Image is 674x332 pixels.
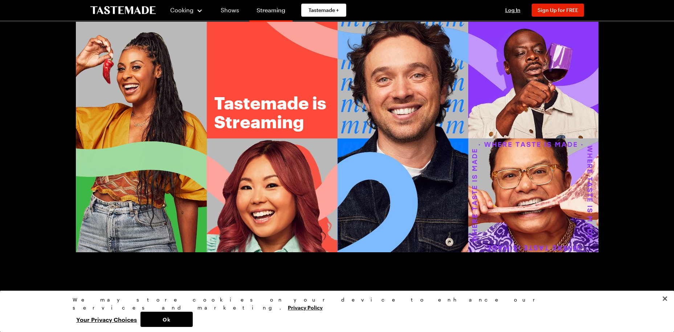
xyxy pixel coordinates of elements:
button: Close [657,291,673,307]
a: Tastemade + [301,4,346,17]
div: Privacy [73,296,595,327]
h1: Tastemade is Streaming [214,93,330,131]
span: Sign Up for FREE [538,7,578,13]
a: More information about your privacy, opens in a new tab [288,304,323,311]
button: Log In [498,7,527,14]
button: Ok [140,312,193,327]
span: Cooking [170,7,193,13]
button: Sign Up for FREE [532,4,584,17]
div: We may store cookies on your device to enhance our services and marketing. [73,296,595,312]
button: Cooking [170,1,203,19]
span: Log In [505,7,520,13]
a: Streaming [249,1,293,22]
a: To Tastemade Home Page [90,6,156,14]
button: Your Privacy Choices [73,312,140,327]
span: Tastemade + [309,7,339,14]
